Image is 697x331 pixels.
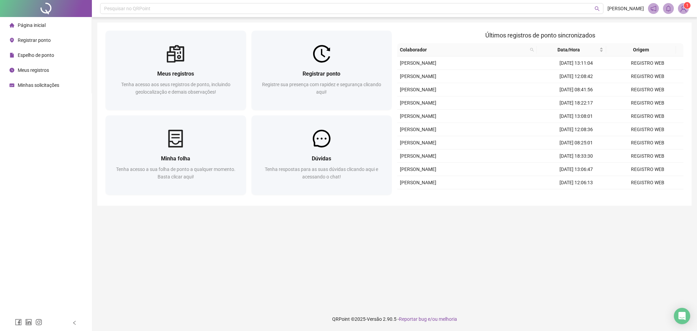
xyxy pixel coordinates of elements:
span: linkedin [25,319,32,326]
span: Reportar bug e/ou melhoria [399,316,457,322]
span: notification [650,5,657,12]
span: search [529,45,535,55]
span: [PERSON_NAME] [400,113,436,119]
td: REGISTRO WEB [612,189,683,203]
td: REGISTRO WEB [612,176,683,189]
span: Data/Hora [539,46,598,53]
span: [PERSON_NAME] [400,60,436,66]
td: [DATE] 13:06:47 [540,163,612,176]
span: [PERSON_NAME] [400,127,436,132]
td: REGISTRO WEB [612,149,683,163]
span: Últimos registros de ponto sincronizados [485,32,595,39]
span: 1 [686,3,688,8]
span: search [595,6,600,11]
span: left [72,320,77,325]
a: DúvidasTenha respostas para as suas dúvidas clicando aqui e acessando o chat! [252,115,392,195]
span: [PERSON_NAME] [607,5,644,12]
th: Origem [606,43,676,57]
span: instagram [35,319,42,326]
td: REGISTRO WEB [612,110,683,123]
span: facebook [15,319,22,326]
span: Colaborador [400,46,527,53]
td: [DATE] 18:33:30 [540,149,612,163]
td: [DATE] 12:06:13 [540,176,612,189]
a: Meus registrosTenha acesso aos seus registros de ponto, incluindo geolocalização e demais observa... [106,31,246,110]
footer: QRPoint © 2025 - 2.90.5 - [92,307,697,331]
div: Open Intercom Messenger [674,308,690,324]
span: [PERSON_NAME] [400,74,436,79]
span: bell [665,5,671,12]
td: REGISTRO WEB [612,123,683,136]
td: REGISTRO WEB [612,57,683,70]
span: Tenha acesso a sua folha de ponto a qualquer momento. Basta clicar aqui! [116,167,236,179]
sup: Atualize o seu contato no menu Meus Dados [684,2,691,9]
td: [DATE] 13:08:01 [540,110,612,123]
img: 82173 [678,3,688,14]
span: [PERSON_NAME] [400,153,436,159]
span: Versão [367,316,382,322]
td: [DATE] 12:08:42 [540,70,612,83]
span: [PERSON_NAME] [400,140,436,145]
span: Tenha respostas para as suas dúvidas clicando aqui e acessando o chat! [265,167,378,179]
td: REGISTRO WEB [612,83,683,96]
span: Meus registros [18,67,49,73]
span: Espelho de ponto [18,52,54,58]
span: Registre sua presença com rapidez e segurança clicando aqui! [262,82,381,95]
td: [DATE] 13:11:04 [540,57,612,70]
span: schedule [10,83,14,88]
td: [DATE] 08:41:56 [540,83,612,96]
span: Minhas solicitações [18,82,59,88]
td: [DATE] 08:16:21 [540,189,612,203]
span: Minha folha [161,155,190,162]
span: [PERSON_NAME] [400,100,436,106]
span: clock-circle [10,68,14,73]
a: Minha folhaTenha acesso a sua folha de ponto a qualquer momento. Basta clicar aqui! [106,115,246,195]
th: Data/Hora [537,43,606,57]
td: [DATE] 18:22:17 [540,96,612,110]
span: Dúvidas [312,155,331,162]
td: [DATE] 08:25:01 [540,136,612,149]
a: Registrar pontoRegistre sua presença com rapidez e segurança clicando aqui! [252,31,392,110]
td: [DATE] 12:08:36 [540,123,612,136]
td: REGISTRO WEB [612,163,683,176]
span: Registrar ponto [18,37,51,43]
span: home [10,23,14,28]
span: search [530,48,534,52]
td: REGISTRO WEB [612,70,683,83]
span: [PERSON_NAME] [400,180,436,185]
td: REGISTRO WEB [612,96,683,110]
span: Registrar ponto [303,70,340,77]
span: [PERSON_NAME] [400,167,436,172]
span: file [10,53,14,58]
span: Página inicial [18,22,46,28]
span: environment [10,38,14,43]
td: REGISTRO WEB [612,136,683,149]
span: Meus registros [157,70,194,77]
span: [PERSON_NAME] [400,87,436,92]
span: Tenha acesso aos seus registros de ponto, incluindo geolocalização e demais observações! [121,82,230,95]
